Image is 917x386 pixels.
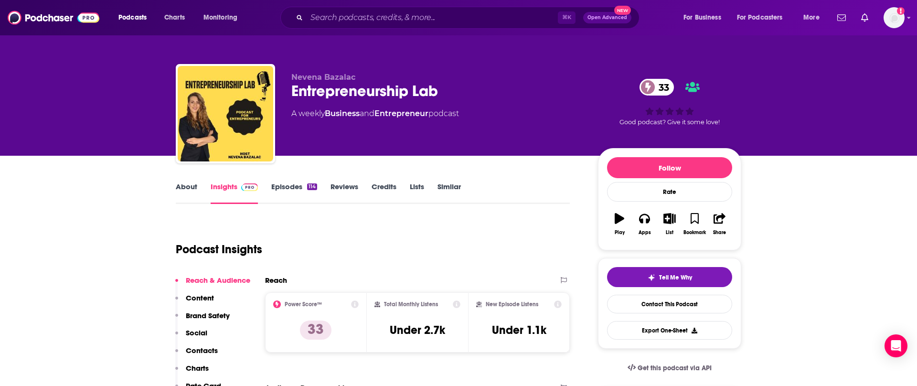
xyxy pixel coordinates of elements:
[897,7,905,15] svg: Add a profile image
[175,346,218,364] button: Contacts
[285,301,322,308] h2: Power Score™
[112,10,159,25] button: open menu
[639,230,651,236] div: Apps
[797,10,832,25] button: open menu
[158,10,191,25] a: Charts
[176,182,197,204] a: About
[666,230,673,236] div: List
[307,183,317,190] div: 114
[607,157,732,178] button: Follow
[632,207,657,241] button: Apps
[291,73,355,82] span: Nevena Bazalac
[384,301,438,308] h2: Total Monthly Listens
[598,73,741,132] div: 33Good podcast? Give it some love!
[885,334,907,357] div: Open Intercom Messenger
[175,328,207,346] button: Social
[657,207,682,241] button: List
[614,6,631,15] span: New
[331,182,358,204] a: Reviews
[648,274,655,281] img: tell me why sparkle
[175,311,230,329] button: Brand Safety
[607,295,732,313] a: Contact This Podcast
[186,346,218,355] p: Contacts
[486,301,538,308] h2: New Episode Listens
[640,79,674,96] a: 33
[372,182,396,204] a: Credits
[620,356,719,380] a: Get this podcast via API
[175,364,209,381] button: Charts
[683,230,706,236] div: Bookmark
[587,15,627,20] span: Open Advanced
[186,276,250,285] p: Reach & Audience
[737,11,783,24] span: For Podcasters
[492,323,546,337] h3: Under 1.1k
[607,207,632,241] button: Play
[677,10,733,25] button: open menu
[649,79,674,96] span: 33
[289,7,649,29] div: Search podcasts, credits, & more...
[241,183,258,191] img: Podchaser Pro
[325,109,360,118] a: Business
[558,11,576,24] span: ⌘ K
[607,321,732,340] button: Export One-Sheet
[884,7,905,28] button: Show profile menu
[186,293,214,302] p: Content
[659,274,692,281] span: Tell Me Why
[410,182,424,204] a: Lists
[307,10,558,25] input: Search podcasts, credits, & more...
[713,230,726,236] div: Share
[265,276,287,285] h2: Reach
[607,182,732,202] div: Rate
[707,207,732,241] button: Share
[271,182,317,204] a: Episodes114
[803,11,820,24] span: More
[186,364,209,373] p: Charts
[164,11,185,24] span: Charts
[615,230,625,236] div: Play
[731,10,797,25] button: open menu
[175,293,214,311] button: Content
[683,11,721,24] span: For Business
[178,66,273,161] img: Entrepreneurship Lab
[291,108,459,119] div: A weekly podcast
[638,364,712,372] span: Get this podcast via API
[607,267,732,287] button: tell me why sparkleTell Me Why
[884,7,905,28] img: User Profile
[118,11,147,24] span: Podcasts
[857,10,872,26] a: Show notifications dropdown
[390,323,445,337] h3: Under 2.7k
[833,10,850,26] a: Show notifications dropdown
[374,109,428,118] a: Entrepreneur
[300,321,331,340] p: 33
[175,276,250,293] button: Reach & Audience
[186,311,230,320] p: Brand Safety
[8,9,99,27] img: Podchaser - Follow, Share and Rate Podcasts
[884,7,905,28] span: Logged in as JamesRod2024
[203,11,237,24] span: Monitoring
[583,12,631,23] button: Open AdvancedNew
[211,182,258,204] a: InsightsPodchaser Pro
[197,10,250,25] button: open menu
[186,328,207,337] p: Social
[619,118,720,126] span: Good podcast? Give it some love!
[682,207,707,241] button: Bookmark
[360,109,374,118] span: and
[437,182,461,204] a: Similar
[176,242,262,257] h1: Podcast Insights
